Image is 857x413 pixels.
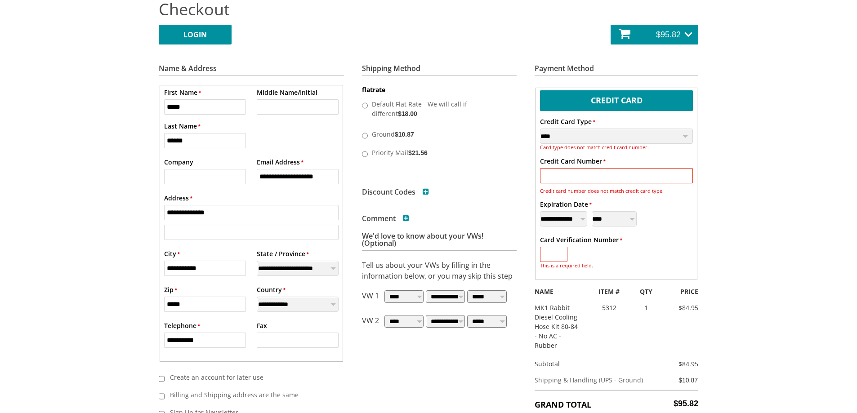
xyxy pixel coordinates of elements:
[631,287,661,296] div: QTY
[540,144,693,151] div: Card type does not match credit card number.
[540,156,606,166] label: Credit Card Number
[528,359,670,369] div: Subtotal
[661,287,705,296] div: PRICE
[159,65,344,76] h3: Name & Address
[540,200,592,209] label: Expiration Date
[540,117,595,126] label: Credit Card Type
[674,399,698,409] span: $95.82
[164,285,177,294] label: Zip
[528,303,587,350] div: MK1 Rabbit Diesel Cooling Hose Kit 80-84 - No AC - Rubber
[362,215,409,222] h3: Comment
[164,88,201,97] label: First Name
[408,149,428,156] span: $21.56
[540,262,593,269] div: This is a required field.
[540,90,693,109] label: Credit Card
[656,30,681,39] span: $95.82
[257,88,317,97] label: Middle Name/Initial
[540,187,693,195] div: Credit card number does not match credit card type.
[370,127,506,141] label: Ground
[631,303,661,312] div: 1
[362,65,517,76] h3: Shipping Method
[257,157,304,167] label: Email Address
[587,303,631,312] div: 5312
[257,321,267,330] label: Fax
[370,97,506,120] label: Default Flat Rate - We will call if different
[670,359,698,369] div: $84.95
[528,287,587,296] div: NAME
[395,131,414,138] span: $10.87
[362,260,517,281] p: Tell us about your VWs by filling in the information below, or you may skip this step
[535,399,698,410] h5: Grand Total
[678,377,698,384] span: $10.87
[362,188,429,195] h3: Discount Codes
[164,193,192,203] label: Address
[362,290,379,306] p: VW 1
[398,110,417,117] span: $18.00
[159,25,232,44] a: LOGIN
[257,285,286,294] label: Country
[164,157,193,167] label: Company
[164,121,201,131] label: Last Name
[370,145,506,159] label: Priority Mail
[535,65,698,76] h3: Payment Method
[165,387,332,402] label: Billing and Shipping address are the same
[661,303,705,312] div: $84.95
[164,249,180,258] label: City
[165,370,332,385] label: Create an account for later use
[362,315,379,331] p: VW 2
[587,287,631,296] div: ITEM #
[535,371,674,390] td: Shipping & Handling (UPS - Ground)
[164,321,200,330] label: Telephone
[540,235,622,244] label: Card Verification Number
[257,249,309,258] label: State / Province
[362,232,517,251] h3: We'd love to know about your VWs! (Optional)
[362,85,517,94] dt: flatrate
